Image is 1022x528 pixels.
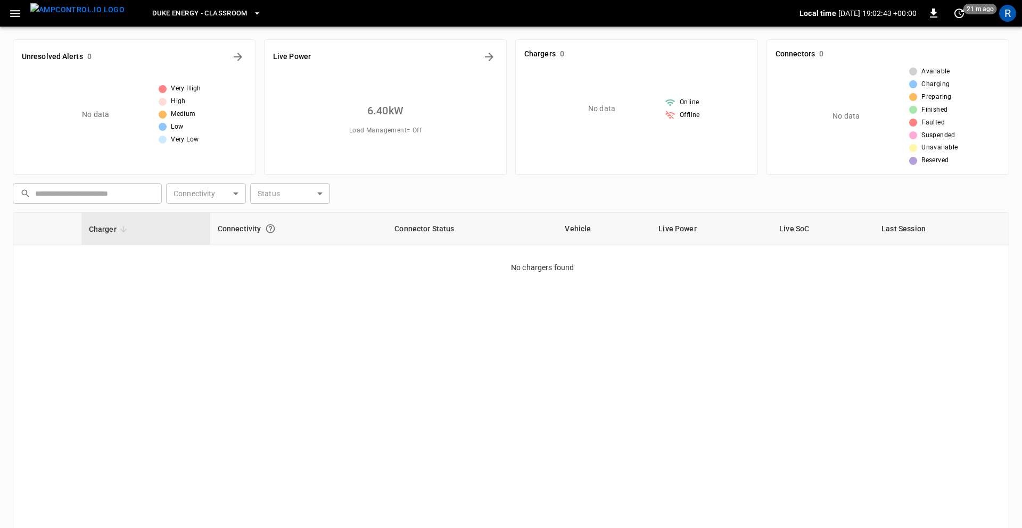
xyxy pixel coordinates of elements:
div: profile-icon [999,5,1016,22]
span: Faulted [921,118,945,128]
th: Live Power [651,213,772,245]
span: Finished [921,105,947,115]
h6: 6.40 kW [367,102,403,119]
th: Last Session [874,213,1009,245]
h6: 0 [87,51,92,63]
span: Suspended [921,130,955,141]
p: Local time [800,8,836,19]
button: Duke Energy - Classroom [148,3,266,24]
th: Vehicle [557,213,651,245]
span: Very Low [171,135,199,145]
p: No chargers found [511,245,1009,273]
h6: Chargers [524,48,556,60]
th: Connector Status [387,213,557,245]
button: Connection between the charger and our software. [261,219,280,238]
span: Charger [89,223,130,236]
span: Load Management = Off [349,125,422,136]
span: 21 m ago [963,4,997,14]
h6: 0 [819,48,823,60]
img: ampcontrol.io logo [30,3,125,16]
span: Offline [680,110,700,121]
p: No data [588,103,615,114]
button: All Alerts [229,48,246,65]
h6: Connectors [776,48,815,60]
h6: Unresolved Alerts [22,51,83,63]
p: No data [82,109,109,120]
span: Very High [171,83,201,94]
span: Medium [171,109,195,120]
button: set refresh interval [951,5,968,22]
h6: 0 [560,48,564,60]
p: No data [833,111,860,122]
p: [DATE] 19:02:43 +00:00 [838,8,917,19]
span: Duke Energy - Classroom [152,7,248,20]
th: Live SoC [772,213,874,245]
span: Charging [921,79,950,90]
h6: Live Power [273,51,311,63]
span: Unavailable [921,143,958,153]
div: Connectivity [218,219,380,238]
span: High [171,96,186,107]
button: Energy Overview [481,48,498,65]
span: Available [921,66,950,77]
span: Preparing [921,92,952,103]
span: Low [171,122,183,132]
span: Online [680,97,699,108]
span: Reserved [921,155,949,166]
